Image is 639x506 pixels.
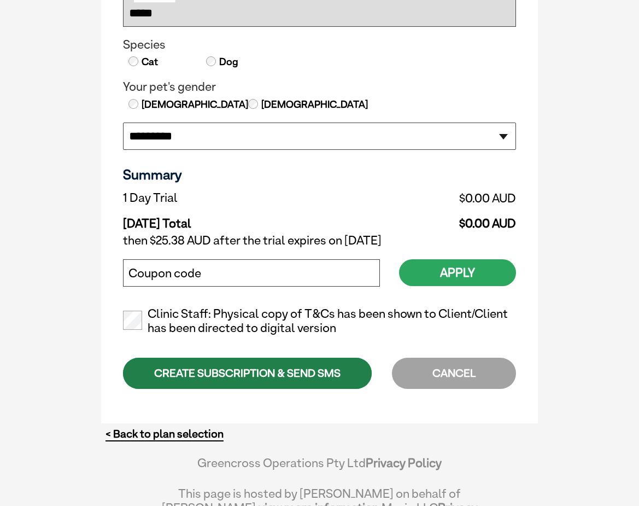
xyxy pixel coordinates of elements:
[128,266,201,281] label: Coupon code
[161,456,478,481] div: Greencross Operations Pty Ltd
[366,456,442,470] a: Privacy Policy
[337,188,516,208] td: $0.00 AUD
[337,208,516,231] td: $0.00 AUD
[123,208,337,231] td: [DATE] Total
[123,188,337,208] td: 1 Day Trial
[123,307,516,335] label: Clinic Staff: Physical copy of T&Cs has been shown to Client/Client has been directed to digital ...
[123,358,372,389] div: CREATE SUBSCRIPTION & SEND SMS
[123,311,142,330] input: Clinic Staff: Physical copy of T&Cs has been shown to Client/Client has been directed to digital ...
[105,427,224,441] a: < Back to plan selection
[123,80,516,94] legend: Your pet's gender
[123,231,516,251] td: then $25.38 AUD after the trial expires on [DATE]
[399,259,516,286] button: Apply
[392,358,516,389] div: CANCEL
[123,166,516,183] h3: Summary
[123,38,516,52] legend: Species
